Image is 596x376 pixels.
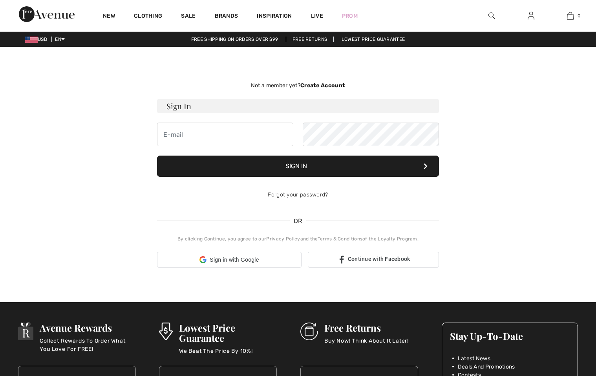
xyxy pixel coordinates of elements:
[18,323,34,340] img: Avenue Rewards
[290,216,306,226] span: OR
[181,13,196,21] a: Sale
[157,123,293,146] input: E-mail
[40,323,135,333] h3: Avenue Rewards
[268,191,328,198] a: Forgot your password?
[159,323,172,340] img: Lowest Price Guarantee
[458,363,515,371] span: Deals And Promotions
[157,235,439,242] div: By clicking Continue, you agree to our and the of the Loyalty Program.
[324,323,409,333] h3: Free Returns
[179,323,277,343] h3: Lowest Price Guarantee
[19,6,75,22] img: 1ère Avenue
[25,37,38,43] img: US Dollar
[300,323,318,340] img: Free Returns
[324,337,409,352] p: Buy Now! Think About It Later!
[348,256,410,262] span: Continue with Facebook
[157,99,439,113] h3: Sign In
[308,252,439,268] a: Continue with Facebook
[311,12,323,20] a: Live
[55,37,65,42] span: EN
[266,236,300,242] a: Privacy Policy
[286,37,334,42] a: Free Returns
[157,81,439,90] div: Not a member yet?
[335,37,411,42] a: Lowest Price Guarantee
[450,331,570,341] h3: Stay Up-To-Date
[185,37,285,42] a: Free shipping on orders over $99
[157,156,439,177] button: Sign In
[458,354,490,363] span: Latest News
[134,13,162,21] a: Clothing
[300,82,345,89] strong: Create Account
[342,12,358,20] a: Prom
[210,256,259,264] span: Sign in with Google
[215,13,238,21] a: Brands
[157,252,302,268] div: Sign in with Google
[103,13,115,21] a: New
[40,337,135,352] p: Collect Rewards To Order What You Love For FREE!
[318,236,362,242] a: Terms & Conditions
[25,37,50,42] span: USD
[257,13,292,21] span: Inspiration
[179,347,277,363] p: We Beat The Price By 10%!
